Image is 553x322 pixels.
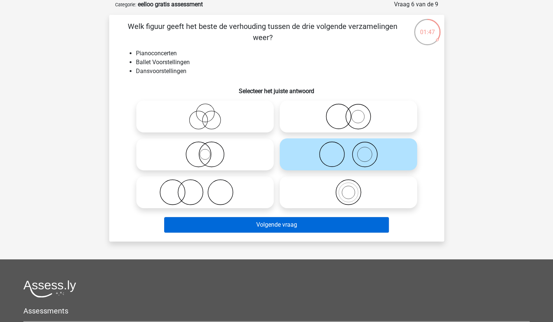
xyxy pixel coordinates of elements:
[136,67,432,76] li: Dansvoorstellingen
[138,1,203,8] strong: eelloo gratis assessment
[23,280,76,298] img: Assessly logo
[413,18,441,37] div: 01:47
[115,2,136,7] small: Categorie:
[121,82,432,95] h6: Selecteer het juiste antwoord
[23,306,530,315] h5: Assessments
[136,58,432,67] li: Ballet Voorstellingen
[136,49,432,58] li: Pianoconcerten
[121,21,404,43] p: Welk figuur geeft het beste de verhouding tussen de drie volgende verzamelingen weer?
[164,217,389,233] button: Volgende vraag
